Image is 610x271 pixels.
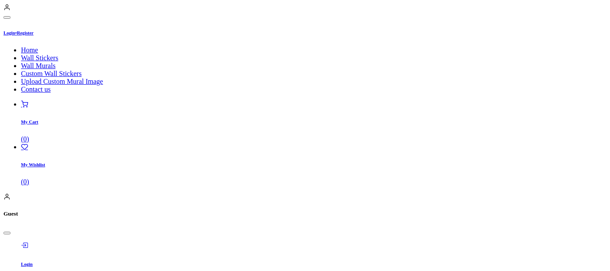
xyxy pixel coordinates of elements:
span: 0 [23,178,27,185]
a: LoginRegister [3,30,34,35]
span: Wall Stickers [21,54,58,62]
span: ( ) [21,135,29,143]
span: • [15,30,17,35]
h5: Guest [3,210,607,217]
span: Custom Wall Stickers [21,70,82,77]
button: Close [3,16,10,19]
span: Upload Custom Mural Image [21,78,103,85]
h6: My Cart [21,119,607,124]
span: Wall Murals [21,62,55,69]
span: Contact us [21,86,51,93]
span: ( ) [21,178,29,185]
span: Home [21,46,38,54]
h6: Login [21,261,607,267]
button: Close [3,232,10,234]
h6: My Wishlist [21,162,607,167]
span: 0 [23,135,27,143]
